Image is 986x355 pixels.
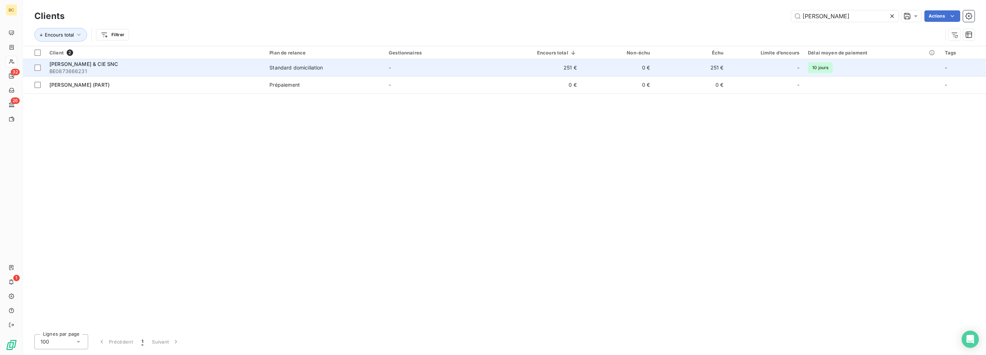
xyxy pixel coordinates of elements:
[49,68,261,75] span: BE0873666231
[508,50,577,56] div: Encours total
[808,50,936,56] div: Délai moyen de paiement
[269,50,380,56] div: Plan de relance
[148,334,184,349] button: Suivant
[808,62,833,73] span: 10 jours
[96,29,129,40] button: Filtrer
[6,4,17,16] div: BC
[654,59,728,76] td: 251 €
[49,82,110,88] span: [PERSON_NAME] (PART)
[924,10,960,22] button: Actions
[13,275,20,281] span: 1
[11,97,20,104] span: 26
[49,50,64,56] span: Client
[34,10,64,23] h3: Clients
[654,76,728,93] td: 0 €
[962,331,979,348] div: Open Intercom Messenger
[797,64,799,71] span: -
[585,50,650,56] div: Non-échu
[389,50,499,56] div: Gestionnaires
[945,50,982,56] div: Tags
[142,338,143,345] span: 1
[659,50,723,56] div: Échu
[34,28,87,42] button: Encours total
[45,32,74,38] span: Encours total
[94,334,137,349] button: Précédent
[11,69,20,75] span: 32
[581,76,655,93] td: 0 €
[504,76,581,93] td: 0 €
[389,82,391,88] span: -
[389,64,391,71] span: -
[40,338,49,345] span: 100
[269,64,323,71] div: Standard domiciliation
[945,82,947,88] span: -
[6,339,17,351] img: Logo LeanPay
[797,81,799,88] span: -
[945,64,947,71] span: -
[67,49,73,56] span: 2
[49,61,118,67] span: [PERSON_NAME] & CIE SNC
[791,10,899,22] input: Rechercher
[269,81,300,88] div: Prépaiement
[581,59,655,76] td: 0 €
[137,334,148,349] button: 1
[732,50,799,56] div: Limite d’encours
[504,59,581,76] td: 251 €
